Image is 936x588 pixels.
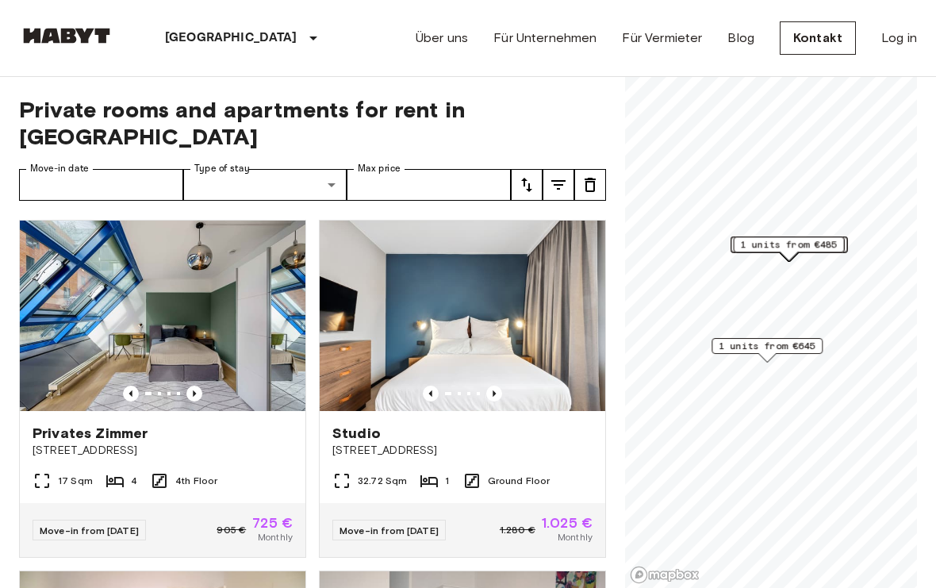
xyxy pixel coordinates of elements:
img: Habyt [19,28,114,44]
button: Previous image [423,386,439,402]
button: tune [574,169,606,201]
div: Map marker [731,236,848,261]
span: 4th Floor [175,474,217,488]
p: [GEOGRAPHIC_DATA] [165,29,297,48]
button: Previous image [123,386,139,402]
span: 1.280 € [500,523,535,537]
span: Privates Zimmer [33,424,148,443]
button: Previous image [186,386,202,402]
span: [STREET_ADDRESS] [332,443,593,459]
button: tune [511,169,543,201]
div: Map marker [734,236,845,261]
span: 905 € [217,523,246,537]
span: 1 units from €645 [719,339,815,353]
label: Type of stay [194,162,250,175]
div: Map marker [731,236,847,261]
label: Move-in date [30,162,89,175]
a: Marketing picture of unit DE-01-010-002-01HFPrevious imagePrevious imagePrivates Zimmer[STREET_AD... [19,220,306,558]
a: Für Vermieter [622,29,702,48]
span: Private rooms and apartments for rent in [GEOGRAPHIC_DATA] [19,96,606,150]
div: Map marker [734,237,845,262]
label: Max price [358,162,401,175]
img: Marketing picture of unit DE-01-481-006-01 [320,221,605,411]
span: Move-in from [DATE] [339,525,439,536]
a: Blog [727,29,754,48]
span: 725 € [252,516,293,530]
a: Für Unternehmen [493,29,597,48]
a: Marketing picture of unit DE-01-481-006-01Previous imagePrevious imageStudio[STREET_ADDRESS]32.72... [319,220,606,558]
a: Mapbox logo [630,566,700,584]
span: Ground Floor [488,474,550,488]
img: Marketing picture of unit DE-01-010-002-01HF [20,221,305,411]
span: Studio [332,424,381,443]
span: Move-in from [DATE] [40,525,139,536]
button: Previous image [486,386,502,402]
span: 4 [131,474,137,488]
span: Monthly [258,530,293,544]
span: 1.025 € [542,516,593,530]
span: 32.72 Sqm [358,474,407,488]
span: Monthly [558,530,593,544]
span: 1 units from €485 [741,237,838,252]
input: Choose date [19,169,183,201]
span: [STREET_ADDRESS] [33,443,293,459]
span: 1 [445,474,449,488]
div: Map marker [712,338,823,363]
a: Log in [881,29,917,48]
a: Kontakt [780,21,856,55]
button: tune [543,169,574,201]
span: 17 Sqm [58,474,93,488]
a: Über uns [416,29,468,48]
